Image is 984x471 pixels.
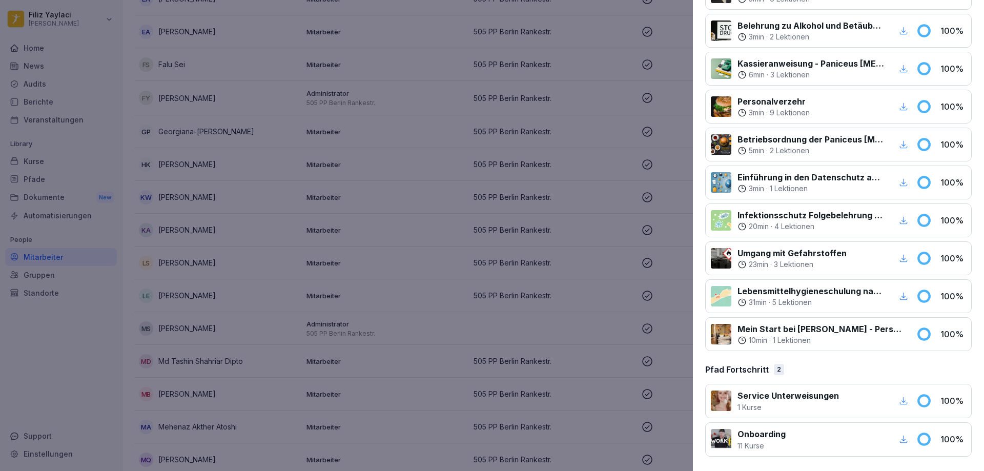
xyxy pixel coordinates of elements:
p: 1 Lektionen [773,335,811,345]
p: 2 Lektionen [770,32,809,42]
div: · [737,259,847,270]
div: · [737,183,885,194]
p: 3 min [749,108,764,118]
p: 3 min [749,32,764,42]
p: 5 Lektionen [772,297,812,308]
p: Infektionsschutz Folgebelehrung (nach §43 IfSG) [737,209,885,221]
p: 11 Kurse [737,440,786,451]
p: 100 % [940,63,966,75]
p: Betriebsordnung der Paniceus [MEDICAL_DATA] Systemzentrale [737,133,885,146]
div: · [737,297,885,308]
p: 3 min [749,183,764,194]
div: · [737,335,904,345]
p: 100 % [940,290,966,302]
p: Umgang mit Gefahrstoffen [737,247,847,259]
div: · [737,108,810,118]
p: 100 % [940,395,966,407]
p: 6 min [749,70,765,80]
p: Kassieranweisung - Paniceus [MEDICAL_DATA] Systemzentrale GmbH [737,57,885,70]
p: 9 Lektionen [770,108,810,118]
p: 2 Lektionen [770,146,809,156]
p: 1 Lektionen [770,183,808,194]
p: 3 Lektionen [774,259,813,270]
div: 2 [774,364,784,375]
p: 100 % [940,176,966,189]
p: 100 % [940,328,966,340]
p: Belehrung zu Alkohol und Betäubungsmitteln am Arbeitsplatz [737,19,885,32]
p: Einführung in den Datenschutz am Arbeitsplatz nach Art. 13 ff. DSGVO [737,171,885,183]
p: Lebensmittelhygieneschulung nach EU-Verordnung (EG) Nr. 852 / 2004 [737,285,885,297]
p: Mein Start bei [PERSON_NAME] - Personalfragebogen [737,323,904,335]
div: · [737,146,885,156]
p: 100 % [940,100,966,113]
p: 5 min [749,146,764,156]
p: 20 min [749,221,769,232]
div: · [737,221,885,232]
p: 100 % [940,214,966,227]
p: 23 min [749,259,768,270]
p: Personalverzehr [737,95,810,108]
p: 100 % [940,433,966,445]
p: 3 Lektionen [770,70,810,80]
p: 10 min [749,335,767,345]
div: · [737,32,885,42]
p: 4 Lektionen [774,221,814,232]
p: 100 % [940,25,966,37]
p: 100 % [940,138,966,151]
p: Onboarding [737,428,786,440]
div: · [737,70,885,80]
p: Service Unterweisungen [737,390,839,402]
p: 1 Kurse [737,402,839,413]
p: Pfad Fortschritt [705,363,769,376]
p: 100 % [940,252,966,264]
p: 31 min [749,297,767,308]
